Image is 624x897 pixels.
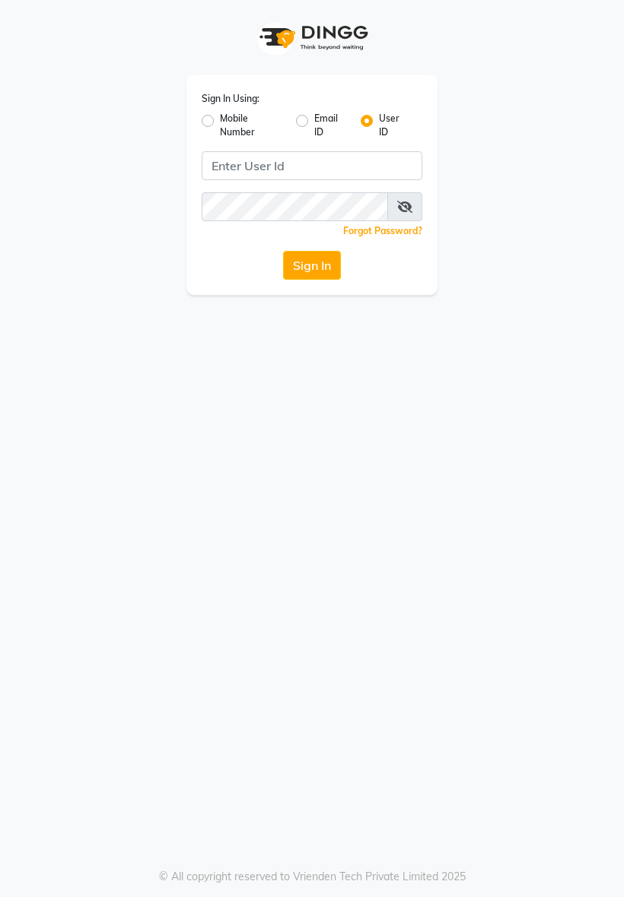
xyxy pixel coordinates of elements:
[379,112,410,139] label: User ID
[314,112,349,139] label: Email ID
[202,151,422,180] input: Username
[343,225,422,236] a: Forgot Password?
[251,15,373,60] img: logo1.svg
[202,192,388,221] input: Username
[220,112,284,139] label: Mobile Number
[283,251,341,280] button: Sign In
[202,92,259,106] label: Sign In Using:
